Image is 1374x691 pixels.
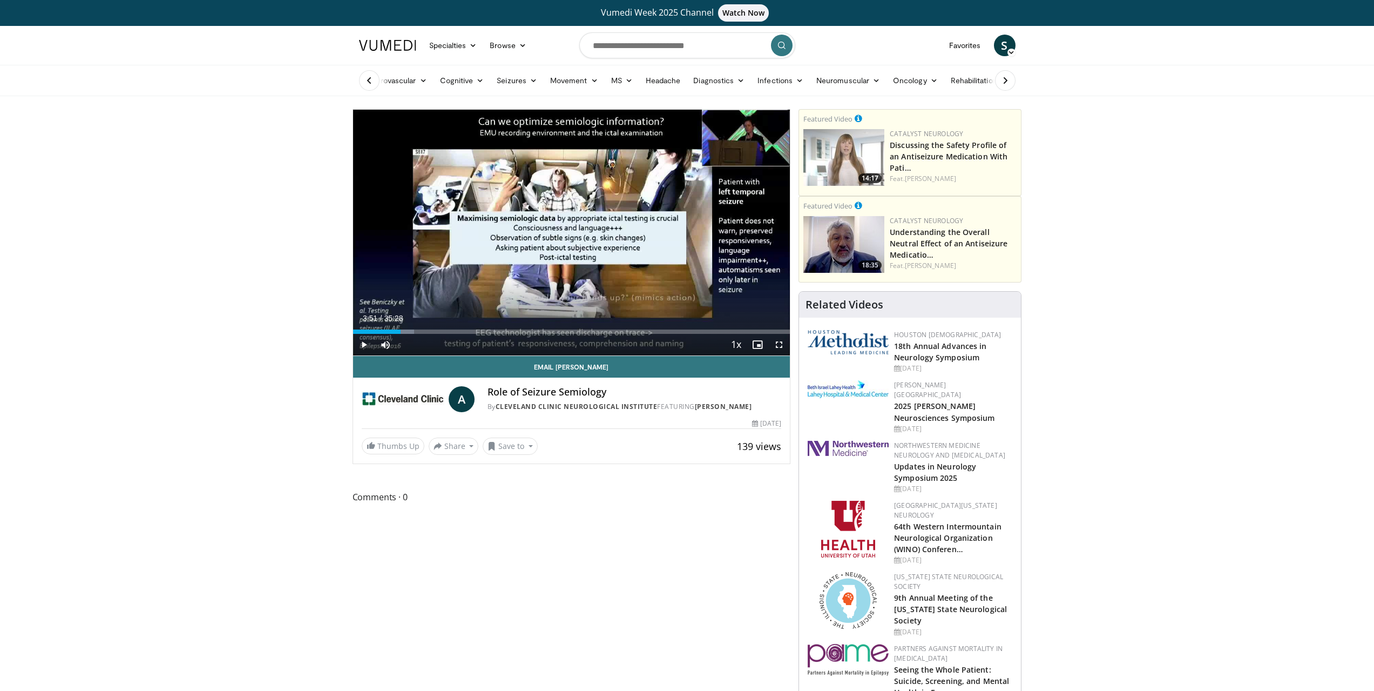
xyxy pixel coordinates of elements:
[695,402,752,411] a: [PERSON_NAME]
[894,484,1012,494] div: [DATE]
[803,129,884,186] a: 14:17
[359,40,416,51] img: VuMedi Logo
[803,129,884,186] img: c23d0a25-a0b6-49e6-ba12-869cdc8b250a.png.150x105_q85_crop-smart_upscale.jpg
[718,4,769,22] span: Watch Now
[353,334,375,355] button: Play
[894,364,1012,373] div: [DATE]
[890,174,1017,184] div: Feat.
[810,70,886,91] a: Neuromuscular
[803,114,852,124] small: Featured Video
[768,334,790,355] button: Fullscreen
[894,341,986,363] a: 18th Annual Advances in Neurology Symposium
[894,572,1003,591] a: [US_STATE] State Neurological Society
[362,386,444,412] img: Cleveland Clinic Neurological Institute
[496,402,658,411] a: Cleveland Clinic Neurological Institute
[894,330,1001,339] a: Houston [DEMOGRAPHIC_DATA]
[894,644,1003,663] a: Partners Against Mortality in [MEDICAL_DATA]
[890,216,963,225] a: Catalyst Neurology
[747,334,768,355] button: Enable picture-in-picture mode
[752,419,781,428] div: [DATE]
[944,70,1004,91] a: Rehabilitation
[483,438,538,455] button: Save to
[894,521,1001,554] a: 64th Western Intermountain Neurological Organization (WINO) Conferen…
[380,314,382,323] span: /
[488,386,781,398] h4: Role of Seizure Semiology
[894,501,997,520] a: [GEOGRAPHIC_DATA][US_STATE] Neurology
[449,386,475,412] a: A
[886,70,944,91] a: Oncology
[488,402,781,412] div: By FEATURING
[353,356,790,378] a: Email [PERSON_NAME]
[353,330,790,334] div: Progress Bar
[362,438,424,454] a: Thumbs Up
[894,441,1005,460] a: Northwestern Medicine Neurology and [MEDICAL_DATA]
[894,380,961,399] a: [PERSON_NAME][GEOGRAPHIC_DATA]
[353,490,791,504] span: Comments 0
[384,314,403,323] span: 35:28
[423,35,484,56] a: Specialties
[803,216,884,273] img: 01bfc13d-03a0-4cb7-bbaa-2eb0a1ecb046.png.150x105_q85_crop-smart_upscale.jpg
[894,461,976,483] a: Updates in Neurology Symposium 2025
[858,260,882,270] span: 18:35
[890,129,963,138] a: Catalyst Neurology
[821,501,875,558] img: f6362829-b0a3-407d-a044-59546adfd345.png.150x105_q85_autocrop_double_scale_upscale_version-0.2.png
[483,35,533,56] a: Browse
[353,110,790,356] video-js: Video Player
[429,438,479,455] button: Share
[890,261,1017,271] div: Feat.
[361,4,1014,22] a: Vumedi Week 2025 ChannelWatch Now
[687,70,751,91] a: Diagnostics
[808,380,889,398] img: e7977282-282c-4444-820d-7cc2733560fd.jpg.150x105_q85_autocrop_double_scale_upscale_version-0.2.jpg
[737,440,781,453] span: 139 views
[894,401,994,422] a: 2025 [PERSON_NAME] Neurosciences Symposium
[353,70,434,91] a: Cerebrovascular
[544,70,605,91] a: Movement
[808,441,889,456] img: 2a462fb6-9365-492a-ac79-3166a6f924d8.png.150x105_q85_autocrop_double_scale_upscale_version-0.2.jpg
[943,35,987,56] a: Favorites
[994,35,1016,56] a: S
[363,314,377,323] span: 3:51
[601,6,774,18] span: Vumedi Week 2025 Channel
[375,334,396,355] button: Mute
[490,70,544,91] a: Seizures
[894,593,1007,626] a: 9th Annual Meeting of the [US_STATE] State Neurological Society
[434,70,491,91] a: Cognitive
[858,173,882,183] span: 14:17
[605,70,639,91] a: MS
[808,330,889,354] img: 5e4488cc-e109-4a4e-9fd9-73bb9237ee91.png.150x105_q85_autocrop_double_scale_upscale_version-0.2.png
[806,298,883,311] h4: Related Videos
[639,70,687,91] a: Headache
[803,216,884,273] a: 18:35
[905,174,956,183] a: [PERSON_NAME]
[579,32,795,58] input: Search topics, interventions
[808,644,889,676] img: eb8b354f-837c-42f6-ab3d-1e8ded9eaae7.png.150x105_q85_autocrop_double_scale_upscale_version-0.2.png
[894,627,1012,637] div: [DATE]
[751,70,810,91] a: Infections
[894,424,1012,434] div: [DATE]
[890,140,1007,173] a: Discussing the Safety Profile of an Antiseizure Medication With Pati…
[894,555,1012,565] div: [DATE]
[820,572,877,629] img: 71a8b48c-8850-4916-bbdd-e2f3ccf11ef9.png.150x105_q85_autocrop_double_scale_upscale_version-0.2.png
[905,261,956,270] a: [PERSON_NAME]
[890,227,1007,260] a: Understanding the Overall Neutral Effect of an Antiseizure Medicatio…
[725,334,747,355] button: Playback Rate
[803,201,852,211] small: Featured Video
